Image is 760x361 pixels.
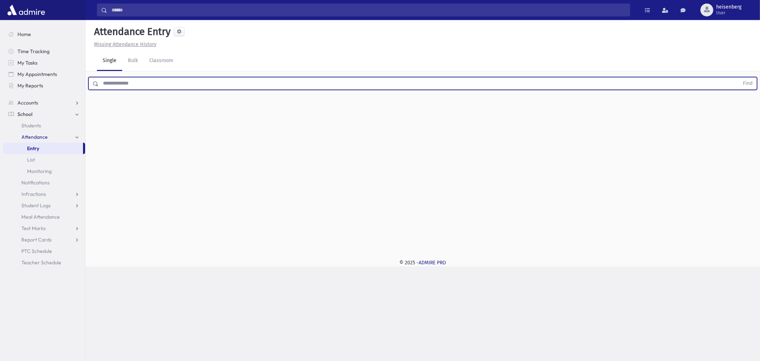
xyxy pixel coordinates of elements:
[97,259,749,266] div: © 2025 -
[419,260,446,266] a: ADMIRE PRO
[716,4,741,10] span: heisenberg
[144,51,179,71] a: Classroom
[94,41,156,47] u: Missing Attendance History
[21,134,48,140] span: Attendance
[739,77,757,90] button: Find
[21,214,60,220] span: Meal Attendance
[3,97,85,108] a: Accounts
[3,200,85,211] a: Student Logs
[21,259,61,266] span: Teacher Schedule
[17,48,50,55] span: Time Tracking
[21,248,52,254] span: PTC Schedule
[3,223,85,234] a: Test Marks
[17,111,32,117] span: School
[27,168,52,174] span: Monitoring
[3,211,85,223] a: Meal Attendance
[122,51,144,71] a: Bulk
[17,60,37,66] span: My Tasks
[17,71,57,77] span: My Appointments
[3,68,85,80] a: My Appointments
[3,177,85,188] a: Notifications
[17,31,31,37] span: Home
[97,51,122,71] a: Single
[91,41,156,47] a: Missing Attendance History
[3,57,85,68] a: My Tasks
[3,234,85,245] a: Report Cards
[716,10,741,16] span: User
[3,120,85,131] a: Students
[3,245,85,257] a: PTC Schedule
[6,3,47,17] img: AdmirePro
[21,237,52,243] span: Report Cards
[3,131,85,143] a: Attendance
[21,191,46,197] span: Infractions
[3,188,85,200] a: Infractions
[21,225,46,232] span: Test Marks
[3,166,85,177] a: Monitoring
[21,122,41,129] span: Students
[17,100,38,106] span: Accounts
[17,82,43,89] span: My Reports
[91,26,171,38] h5: Attendance Entry
[107,4,630,16] input: Search
[3,80,85,91] a: My Reports
[3,257,85,268] a: Teacher Schedule
[27,157,35,163] span: List
[3,46,85,57] a: Time Tracking
[21,179,50,186] span: Notifications
[21,202,51,209] span: Student Logs
[3,29,85,40] a: Home
[3,108,85,120] a: School
[3,154,85,166] a: List
[27,145,39,152] span: Entry
[3,143,83,154] a: Entry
